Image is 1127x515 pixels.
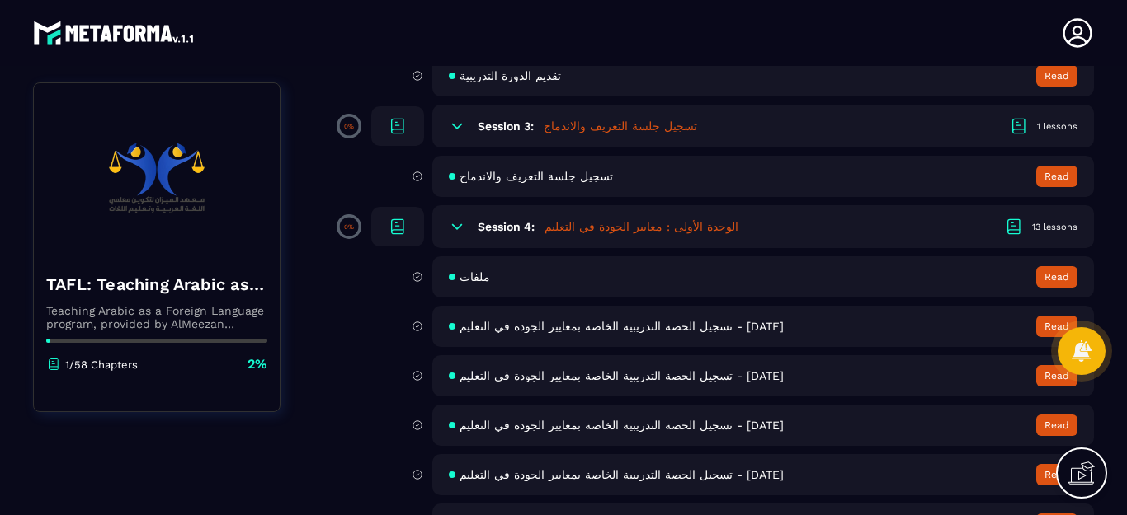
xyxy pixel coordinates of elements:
[46,304,267,330] p: Teaching Arabic as a Foreign Language program, provided by AlMeezan Academy in the [GEOGRAPHIC_DATA]
[1036,65,1077,87] button: Read
[544,118,697,134] h5: تسجيل جلسة التعريف والاندماج
[1032,221,1077,233] div: 13 lessons
[344,123,354,130] p: 0%
[1036,166,1077,187] button: Read
[460,468,784,481] span: تسجيل الحصة التدريبية الخاصة بمعايير الجودة في التعليم - [DATE]
[460,320,784,333] span: تسجيل الحصة التدريبية الخاصة بمعايير الجودة في التعليم - [DATE]
[344,223,354,231] p: 0%
[1036,365,1077,386] button: Read
[1037,120,1077,133] div: 1 lessons
[545,218,738,235] h5: الوحدة الأولى : معايير الجودة في التعليم
[460,369,784,382] span: تسجيل الحصة التدريبية الخاصة بمعايير الجودة في التعليم - [DATE]
[1036,414,1077,436] button: Read
[46,273,267,296] h4: TAFL: Teaching Arabic as a Foreign Language program
[248,355,267,373] p: 2%
[460,419,784,432] span: تسجيل الحصة التدريبية الخاصة بمعايير الجودة في التعليم - [DATE]
[1036,316,1077,337] button: Read
[46,96,267,260] img: banner
[65,358,138,371] p: 1/58 Chapters
[33,16,196,49] img: logo
[478,220,535,233] h6: Session 4:
[460,69,561,82] span: تقديم الدورة التدريبية
[478,119,534,133] h6: Session 3:
[460,170,613,183] span: تسجيل جلسة التعريف والاندماج
[1036,464,1077,485] button: Read
[460,270,490,283] span: ملفات
[1036,266,1077,288] button: Read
